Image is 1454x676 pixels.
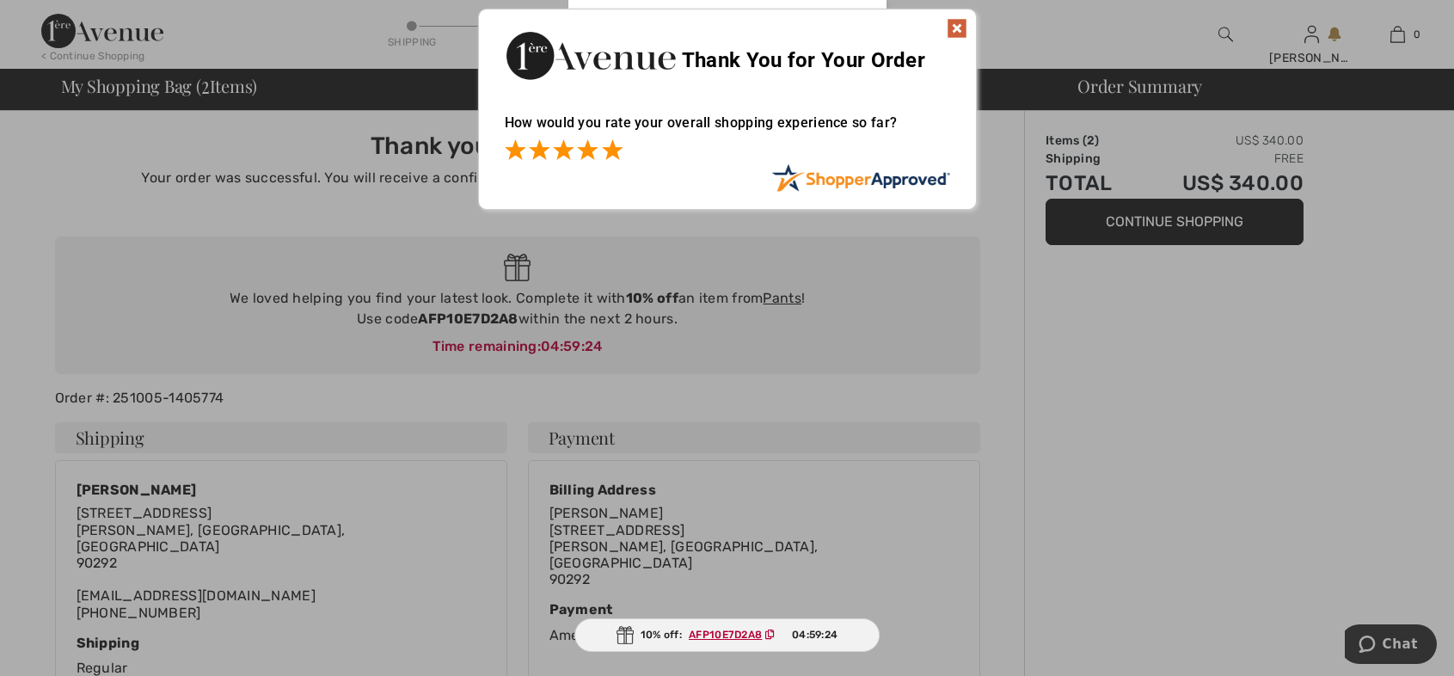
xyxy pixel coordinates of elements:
span: Thank You for Your Order [682,48,925,72]
img: x [947,18,967,39]
div: 10% off: [574,618,880,652]
img: Thank You for Your Order [505,27,677,84]
div: How would you rate your overall shopping experience so far? [505,97,950,163]
span: Chat [38,12,73,28]
img: Gift.svg [617,626,634,644]
ins: AFP10E7D2A8 [689,629,762,641]
span: 04:59:24 [792,627,837,642]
